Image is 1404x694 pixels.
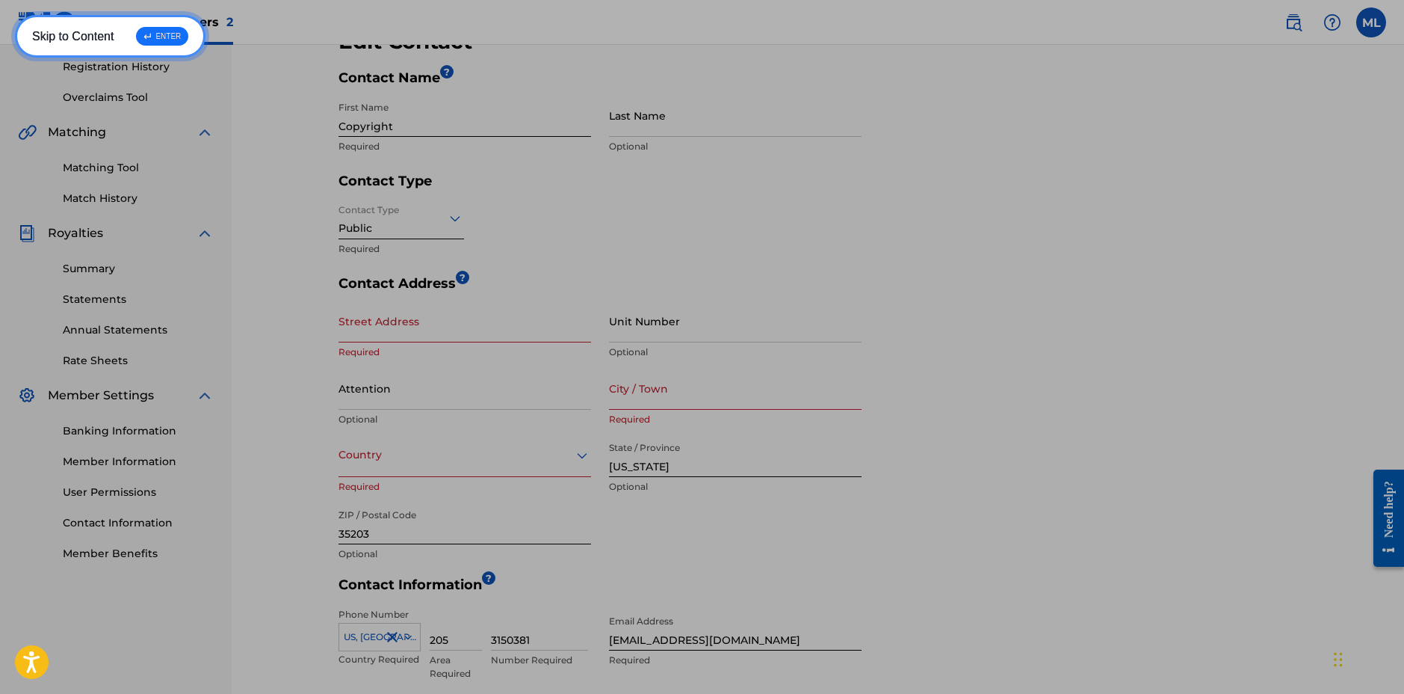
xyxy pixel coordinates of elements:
[63,90,214,105] a: Overclaims Tool
[63,515,214,531] a: Contact Information
[63,546,214,562] a: Member Benefits
[196,387,214,405] img: expand
[196,123,214,141] img: expand
[63,160,214,176] a: Matching Tool
[491,654,588,667] p: Number Required
[18,123,37,141] img: Matching
[63,191,214,206] a: Match History
[338,653,421,666] p: Country Required
[609,413,862,426] p: Required
[63,423,214,439] a: Banking Information
[1334,637,1343,682] div: Drag
[63,322,214,338] a: Annual Statements
[63,353,214,369] a: Rate Sheets
[430,654,482,681] p: Area Required
[338,547,591,561] p: Optional
[609,346,862,359] p: Optional
[63,485,214,500] a: User Permissions
[338,480,591,494] p: Required
[1278,7,1308,37] a: Public Search
[1284,13,1302,31] img: search
[338,140,591,153] p: Required
[48,387,154,405] span: Member Settings
[63,292,214,307] a: Statements
[133,13,151,31] img: Top Rightsholders
[338,413,591,426] p: Optional
[338,275,862,300] h5: Contact Address
[482,571,495,585] span: ?
[609,480,862,494] p: Optional
[1069,93,1404,694] iframe: Chat Widget
[48,224,103,242] span: Royalties
[18,224,36,242] img: Royalties
[63,454,214,470] a: Member Information
[338,346,591,359] p: Required
[338,200,464,236] div: Public
[609,140,862,153] p: Optional
[1317,7,1347,37] div: Help
[456,271,469,284] span: ?
[1362,458,1404,579] iframe: Resource Center
[609,654,862,667] p: Required
[440,65,454,79] span: ?
[338,242,464,256] p: Required
[63,59,214,75] a: Registration History
[1323,13,1341,31] img: help
[226,15,233,29] span: 2
[63,261,214,277] a: Summary
[18,387,36,405] img: Member Settings
[160,13,233,31] span: Members
[338,577,1305,601] h5: Contact Information
[18,11,75,33] img: MLC Logo
[338,70,1305,94] h5: Contact Name
[1356,7,1386,37] div: User Menu
[196,224,214,242] img: expand
[338,173,1305,197] h5: Contact Type
[48,123,106,141] span: Matching
[338,194,399,217] label: Contact Type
